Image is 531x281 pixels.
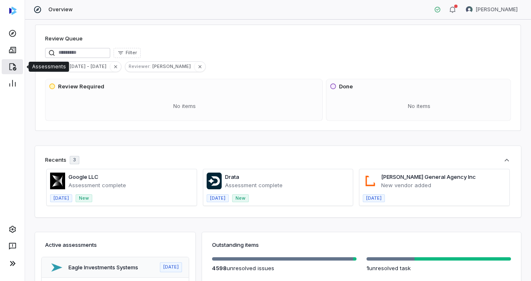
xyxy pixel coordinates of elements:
[367,264,511,272] p: unresolved task
[212,241,511,249] h3: Outstanding items
[212,265,227,271] span: 4598
[45,156,511,164] button: Recents3
[381,173,476,180] a: [PERSON_NAME] General Agency Inc
[330,95,509,117] div: No items
[339,83,353,91] h3: Done
[461,3,523,16] button: REKHA KOTHANDARAMAN avatar[PERSON_NAME]
[212,264,357,272] p: unresolved issue s
[58,83,104,91] h3: Review Required
[45,241,185,249] h3: Active assessments
[126,50,137,56] span: Filter
[225,173,239,180] a: Drata
[45,35,83,43] h1: Review Queue
[466,6,473,13] img: REKHA KOTHANDARAMAN avatar
[48,6,73,13] span: Overview
[68,264,138,271] a: Eagle Investments Systems
[73,157,76,163] span: 3
[68,173,99,180] a: Google LLC
[32,63,66,70] div: Assessments
[114,48,141,58] button: Filter
[45,156,79,164] div: Recents
[9,7,17,15] img: svg%3e
[476,6,518,13] span: [PERSON_NAME]
[70,63,110,70] span: [DATE] - [DATE]
[152,63,194,70] span: [PERSON_NAME]
[367,265,369,271] span: 1
[49,95,321,117] div: No items
[125,63,152,70] span: Reviewer :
